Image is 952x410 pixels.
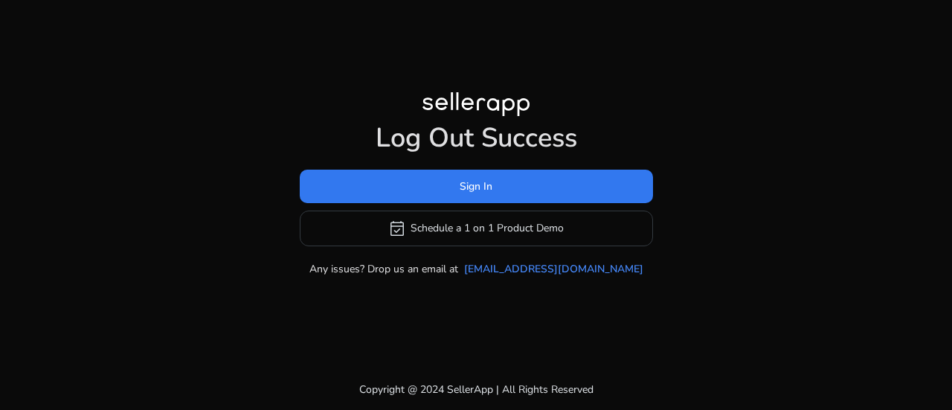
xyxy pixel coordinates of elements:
[464,261,643,277] a: [EMAIL_ADDRESS][DOMAIN_NAME]
[309,261,458,277] p: Any issues? Drop us an email at
[300,211,653,246] button: event_availableSchedule a 1 on 1 Product Demo
[300,170,653,203] button: Sign In
[300,122,653,154] h1: Log Out Success
[460,179,492,194] span: Sign In
[388,220,406,237] span: event_available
